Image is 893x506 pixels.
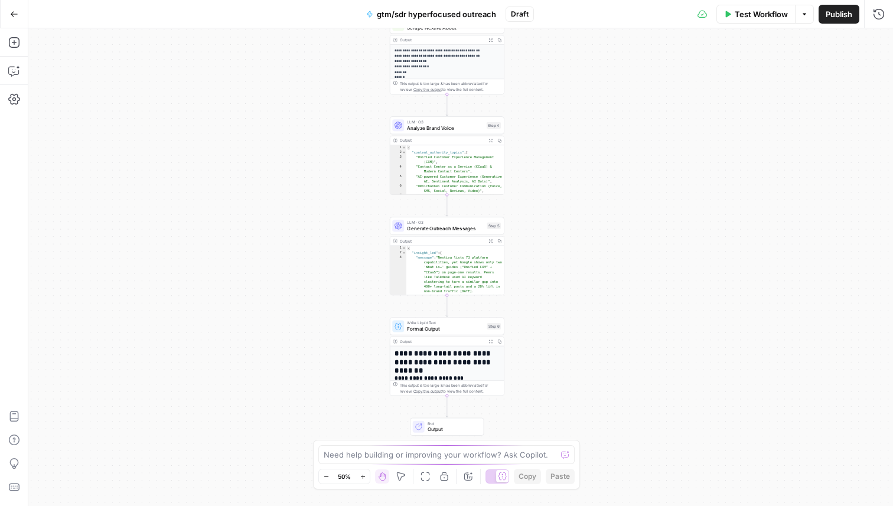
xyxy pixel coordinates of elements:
[390,217,504,295] div: LLM · O3Generate Outreach MessagesStep 5Output{ "insight_led":{ "message":"Nextiva lists 73 platf...
[402,145,406,150] span: Toggle code folding, rows 1 through 98
[390,155,407,164] div: 3
[428,420,478,426] span: End
[446,396,448,417] g: Edge from step_6 to end
[546,469,575,484] button: Paste
[390,193,407,203] div: 7
[400,81,501,93] div: This output is too large & has been abbreviated for review. to view the full content.
[407,119,483,125] span: LLM · O3
[377,8,496,20] span: gtm/sdr hyperfocused outreach
[519,471,536,482] span: Copy
[390,165,407,174] div: 4
[338,472,351,481] span: 50%
[407,220,484,226] span: LLM · O3
[487,223,501,229] div: Step 5
[550,471,570,482] span: Paste
[400,382,501,394] div: This output is too large & has been abbreviated for review. to view the full content.
[400,37,484,43] div: Output
[428,426,478,433] span: Output
[402,246,406,250] span: Toggle code folding, rows 1 through 14
[826,8,852,20] span: Publish
[390,255,407,327] div: 3
[487,122,501,129] div: Step 4
[413,87,442,92] span: Copy the output
[390,250,407,255] div: 2
[390,246,407,250] div: 1
[402,250,406,255] span: Toggle code folding, rows 2 through 5
[716,5,795,24] button: Test Workflow
[400,138,484,143] div: Output
[407,225,484,233] span: Generate Outreach Messages
[402,150,406,155] span: Toggle code folding, rows 2 through 10
[487,323,501,329] div: Step 6
[407,320,484,326] span: Write Liquid Text
[407,325,484,333] span: Format Output
[390,174,407,184] div: 5
[390,116,504,195] div: LLM · O3Analyze Brand VoiceStep 4Output{ "content_authority_topics":[ "Unified Customer Experienc...
[400,338,484,344] div: Output
[390,150,407,155] div: 2
[390,184,407,193] div: 6
[819,5,859,24] button: Publish
[446,195,448,216] g: Edge from step_4 to step_5
[407,124,483,132] span: Analyze Brand Voice
[407,24,484,31] span: Scrape Nextiva About
[514,469,541,484] button: Copy
[413,389,442,393] span: Copy the output
[446,94,448,116] g: Edge from step_3 to step_4
[511,9,529,19] span: Draft
[735,8,788,20] span: Test Workflow
[400,238,484,244] div: Output
[390,418,504,436] div: EndOutput
[390,145,407,150] div: 1
[446,295,448,316] g: Edge from step_5 to step_6
[359,5,503,24] button: gtm/sdr hyperfocused outreach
